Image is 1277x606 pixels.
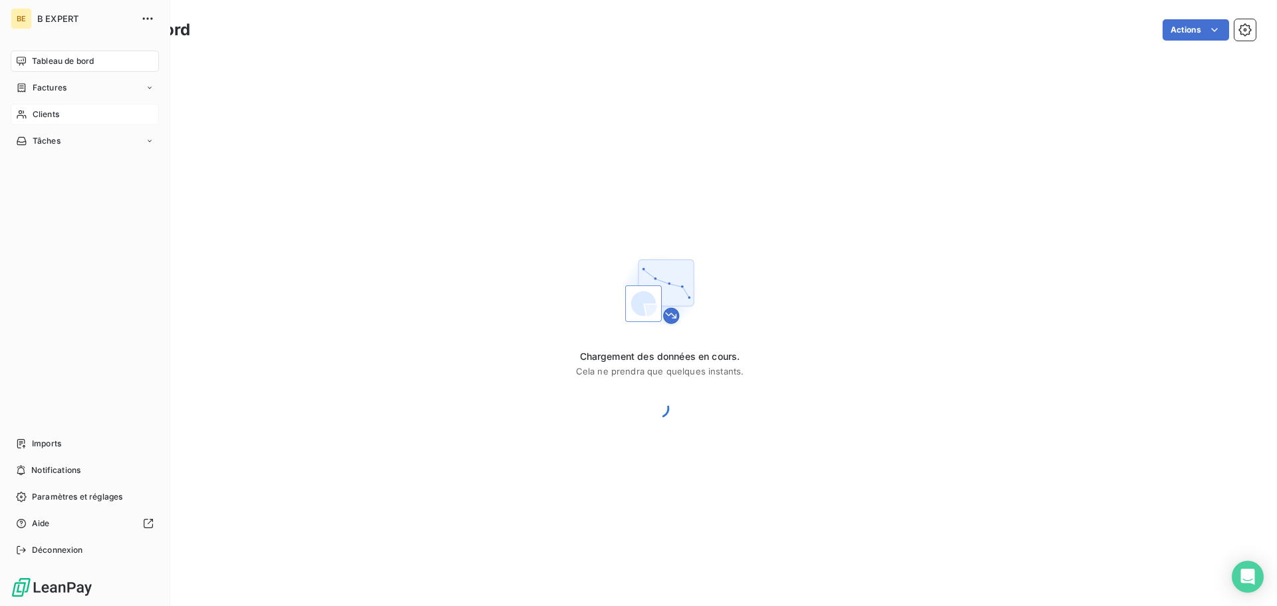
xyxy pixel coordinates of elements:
img: First time [617,249,702,334]
span: Chargement des données en cours. [576,350,744,363]
span: Factures [33,82,67,94]
span: Notifications [31,464,80,476]
span: Tâches [33,135,61,147]
span: Tableau de bord [32,55,94,67]
div: BE [11,8,32,29]
span: Paramètres et réglages [32,491,122,503]
span: Clients [33,108,59,120]
span: Déconnexion [32,544,83,556]
a: Aide [11,513,159,534]
button: Actions [1163,19,1229,41]
span: Imports [32,438,61,450]
span: B EXPERT [37,13,133,24]
span: Aide [32,518,50,530]
div: Open Intercom Messenger [1232,561,1264,593]
span: Cela ne prendra que quelques instants. [576,366,744,377]
img: Logo LeanPay [11,577,93,598]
